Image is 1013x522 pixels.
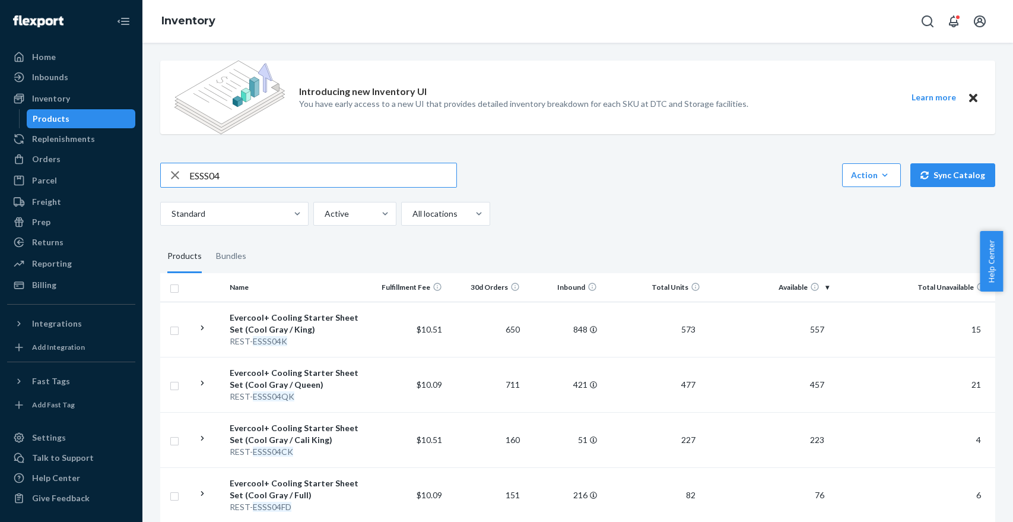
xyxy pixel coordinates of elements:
div: Replenishments [32,133,95,145]
a: Parcel [7,171,135,190]
em: ESSS04FD [253,502,291,512]
div: Products [33,113,69,125]
div: Bundles [216,240,246,273]
div: Home [32,51,56,63]
button: Fast Tags [7,372,135,391]
div: Evercool+ Cooling Starter Sheet Set (Cool Gray / Full) [230,477,365,501]
img: new-reports-banner-icon.82668bd98b6a51aee86340f2a7b77ae3.png [174,61,285,134]
span: 82 [681,490,700,500]
td: 711 [447,357,524,412]
span: 21 [967,379,986,390]
a: Billing [7,276,135,295]
iframe: Opens a widget where you can chat to one of our agents [938,486,1001,516]
span: 76 [810,490,829,500]
span: $10.09 [417,490,442,500]
a: Freight [7,192,135,211]
button: Open account menu [968,10,992,33]
a: Help Center [7,469,135,488]
span: $10.09 [417,379,442,390]
div: Inbounds [32,71,68,83]
span: 15 [967,324,986,334]
div: Products [167,240,202,273]
div: Evercool+ Cooling Starter Sheet Set (Cool Gray / Cali King) [230,422,365,446]
div: Reporting [32,258,72,270]
div: Add Fast Tag [32,400,75,410]
button: Integrations [7,314,135,333]
a: Settings [7,428,135,447]
a: Add Fast Tag [7,396,135,415]
div: Fast Tags [32,375,70,387]
a: Inventory [7,89,135,108]
input: Active [323,208,325,220]
span: 477 [677,379,700,390]
th: Fulfillment Fee [370,273,447,302]
span: 573 [677,324,700,334]
button: Action [842,163,901,187]
button: Close Navigation [112,10,135,33]
div: REST- [230,336,365,347]
div: Talk to Support [32,452,94,464]
div: Add Integration [32,342,85,352]
a: Reporting [7,254,135,273]
span: 4 [971,435,986,445]
a: Add Integration [7,338,135,357]
div: Integrations [32,318,82,330]
button: Give Feedback [7,489,135,508]
p: Introducing new Inventory UI [299,85,427,99]
th: Total Unavailable [834,273,995,302]
input: Search inventory by name or sku [189,163,456,187]
span: 557 [805,324,829,334]
div: Action [851,169,892,181]
img: Flexport logo [13,15,63,27]
span: $10.51 [417,324,442,334]
div: Evercool+ Cooling Starter Sheet Set (Cool Gray / Queen) [230,367,365,391]
div: REST- [230,391,365,403]
div: Billing [32,279,56,291]
p: You have early access to a new UI that provides detailed inventory breakdown for each SKU at DTC ... [299,98,748,110]
div: Inventory [32,93,70,105]
button: Close [966,90,981,105]
button: Learn more [904,90,963,105]
th: Name [225,273,370,302]
th: Inbound [525,273,602,302]
div: Evercool+ Cooling Starter Sheet Set (Cool Gray / King) [230,312,365,336]
input: All locations [411,208,412,220]
th: 30d Orders [447,273,524,302]
div: Settings [32,432,66,444]
button: Sync Catalog [910,163,995,187]
div: Returns [32,236,63,248]
input: Standard [170,208,172,220]
th: Available [705,273,834,302]
div: Parcel [32,175,57,186]
td: 421 [525,357,602,412]
a: Home [7,48,135,67]
td: 650 [447,302,524,357]
a: Replenishments [7,129,135,148]
ol: breadcrumbs [152,4,225,39]
button: Talk to Support [7,448,135,467]
em: ESSS04CK [253,447,293,457]
div: Orders [32,153,61,165]
em: ESSS04K [253,336,287,346]
div: Prep [32,216,50,228]
span: 457 [805,379,829,390]
span: $10.51 [417,435,442,445]
a: Returns [7,233,135,252]
td: 160 [447,412,524,467]
a: Prep [7,213,135,232]
td: 848 [525,302,602,357]
button: Open notifications [942,10,966,33]
div: REST- [230,501,365,513]
div: Help Center [32,472,80,484]
a: Inbounds [7,68,135,87]
div: REST- [230,446,365,458]
a: Orders [7,150,135,169]
button: Help Center [980,231,1003,292]
th: Total Units [602,273,705,302]
td: 51 [525,412,602,467]
div: Freight [32,196,61,208]
a: Products [27,109,136,128]
em: ESSS04QK [253,391,294,401]
div: Give Feedback [32,492,90,504]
